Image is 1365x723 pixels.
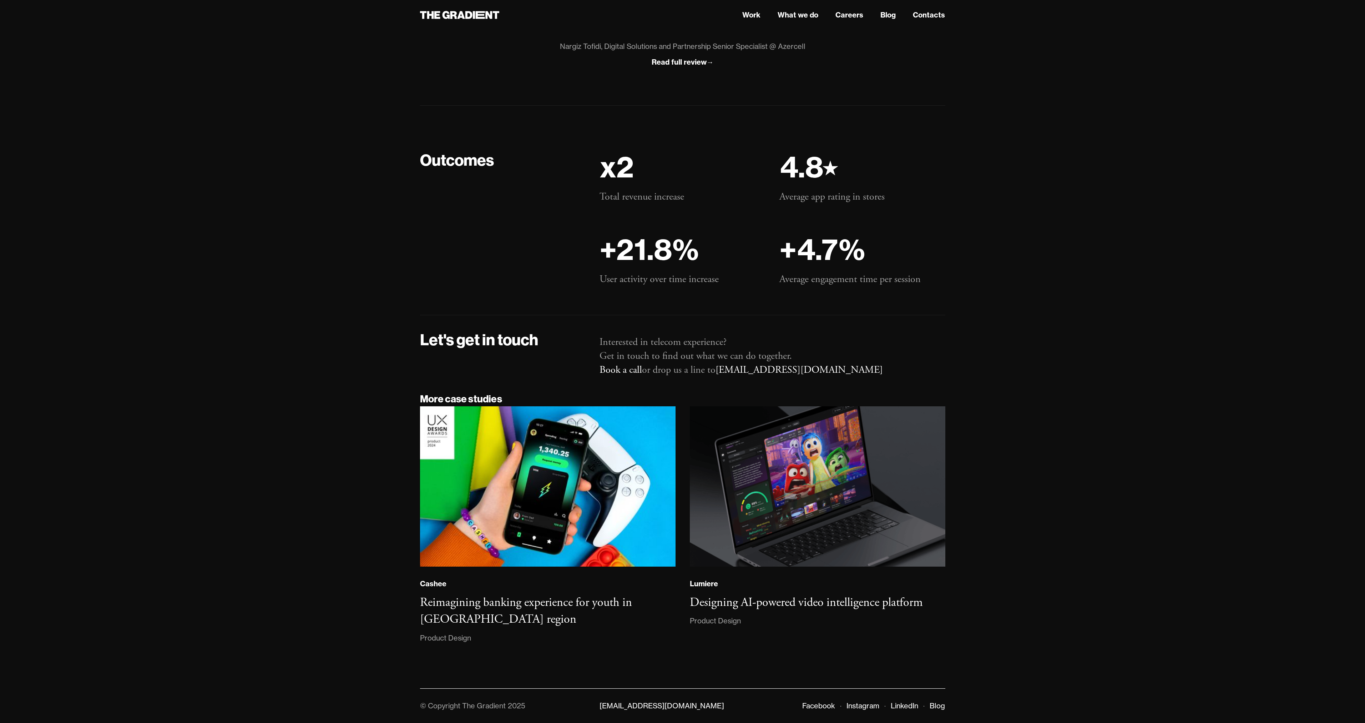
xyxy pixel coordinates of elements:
[716,363,883,376] a: [EMAIL_ADDRESS][DOMAIN_NAME]
[930,701,945,710] a: Blog
[690,615,741,627] div: Product Design
[707,57,714,67] div: →
[652,56,714,68] a: Read full review→
[779,190,945,204] p: Average app rating in stores
[600,335,945,377] p: Interested in telecom experience? Get in touch to find out what we can do together. or drop us a ...
[742,10,760,20] a: Work
[600,150,765,184] h2: x2
[420,150,586,170] h2: Outcomes
[420,406,676,643] a: CasheeReimagining banking experience for youth in [GEOGRAPHIC_DATA] regionProduct Design
[560,41,805,52] div: Nargiz Tofidi, Digital Solutions and Partnership Senior Specialist @ Azercell
[420,579,446,588] div: Cashee
[420,595,632,627] h3: Reimagining banking experience for youth in [GEOGRAPHIC_DATA] region
[690,406,945,627] a: LumiereDesigning AI-powered video intelligence platformProduct Design
[420,330,538,350] strong: Let's get in touch
[690,579,718,588] div: Lumiere
[508,701,525,710] div: 2025
[891,701,918,710] a: LinkedIn
[802,701,835,710] a: Facebook
[779,232,945,267] h2: +4.7%
[778,10,818,20] a: What we do
[600,232,765,267] h2: +21.8%
[913,10,945,20] a: Contacts
[835,10,863,20] a: Careers
[600,272,765,286] p: User activity over time increase
[690,595,923,610] h3: Designing AI-powered video intelligence platform
[846,701,879,710] a: Instagram
[600,701,724,710] a: [EMAIL_ADDRESS][DOMAIN_NAME]
[600,190,765,204] p: Total revenue increase
[779,272,945,286] p: Average engagement time per session
[652,57,707,67] div: Read full review
[420,391,945,406] h4: More case studies
[420,701,506,710] div: © Copyright The Gradient
[880,10,896,20] a: Blog
[779,150,945,184] h2: 4.8⭑
[600,363,642,376] a: Book a call
[420,632,471,644] div: Product Design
